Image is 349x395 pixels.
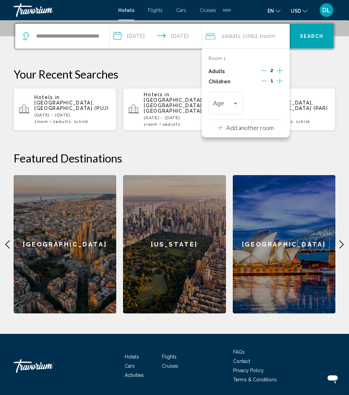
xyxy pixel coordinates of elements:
[34,95,60,100] span: Hotels in
[144,92,169,98] span: Hotels in
[125,373,144,378] a: Activities
[123,88,226,131] button: Hotels in [GEOGRAPHIC_DATA], [GEOGRAPHIC_DATA], [GEOGRAPHIC_DATA] (DXB)[DATE] - [DATE]1Room2Adults
[322,7,331,14] span: DL
[34,113,111,118] p: [DATE] - [DATE]
[233,359,250,364] a: Contact
[290,24,334,49] button: Search
[123,175,226,314] a: [US_STATE]
[200,8,216,13] a: Cruises
[233,175,335,314] a: [GEOGRAPHIC_DATA]
[268,6,280,16] button: Change language
[262,33,275,40] span: Room
[14,175,116,314] a: [GEOGRAPHIC_DATA]
[257,32,275,41] span: , 1
[118,8,134,13] a: Hotels
[144,98,219,114] span: [GEOGRAPHIC_DATA], [GEOGRAPHIC_DATA], [GEOGRAPHIC_DATA] (DXB)
[277,67,283,77] button: Increment adults
[163,122,181,127] span: 2
[240,32,257,41] span: , 1
[225,33,240,40] span: Adults
[125,354,139,360] a: Hotels
[291,8,301,14] span: USD
[15,24,334,49] div: Search widget
[254,100,328,111] span: [GEOGRAPHIC_DATA], [GEOGRAPHIC_DATA] (PAR)
[268,8,274,14] span: en
[277,77,283,87] button: Increment children
[110,24,201,49] button: Check-in date: Sep 11, 2025 Check-out date: Sep 16, 2025
[233,377,277,383] a: Terms & Conditions
[299,119,310,124] span: Child
[34,100,109,111] span: [GEOGRAPHIC_DATA], [GEOGRAPHIC_DATA] (PUJ)
[233,350,245,355] a: FAQs
[223,5,231,16] button: Extra navigation items
[14,356,82,377] a: Travorium
[261,78,267,86] button: Decrement children
[209,69,225,75] p: Adults
[233,368,264,373] a: Privacy Policy
[162,364,178,369] a: Cruises
[176,8,186,13] a: Cars
[293,119,310,124] span: , 1
[209,56,226,61] p: Room 1
[218,120,274,134] button: Add another room
[226,124,274,132] p: Add another room
[144,116,220,121] p: [DATE] - [DATE]
[56,119,71,124] span: Adults
[34,119,48,124] span: 1
[125,364,135,369] a: Cars
[144,122,157,127] span: 1
[209,79,230,85] p: Children
[14,88,116,131] button: Hotels in [GEOGRAPHIC_DATA], [GEOGRAPHIC_DATA] (PUJ)[DATE] - [DATE]1Room2Adults, 1Child
[291,6,307,16] button: Change currency
[71,119,88,124] span: , 1
[322,368,344,390] iframe: Botón para iniciar la ventana de mensajería
[146,122,158,127] span: Room
[14,152,335,165] h2: Featured Destinations
[270,68,273,73] span: 2
[300,34,324,40] span: Search
[245,33,257,40] span: Child
[261,68,267,76] button: Decrement adults
[14,3,111,17] a: Travorium
[53,119,71,124] span: 2
[14,68,335,81] p: Your Recent Searches
[165,122,180,127] span: Adults
[202,24,290,49] button: Travelers: 2 adults, 1 child
[148,8,163,13] a: Flights
[162,354,177,360] a: Flights
[271,78,273,84] span: 1
[254,113,330,118] p: [DATE] - [DATE]
[318,3,335,17] button: User Menu
[37,119,48,124] span: Room
[76,119,88,124] span: Child
[222,32,240,41] span: 2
